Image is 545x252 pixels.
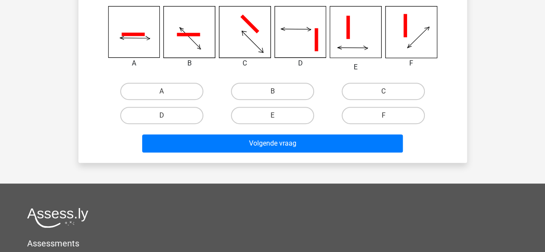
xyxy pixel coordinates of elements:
label: A [120,83,203,100]
div: D [268,58,333,68]
button: Volgende vraag [142,134,403,152]
label: C [342,83,425,100]
label: D [120,107,203,124]
label: F [342,107,425,124]
label: E [231,107,314,124]
div: B [157,58,222,68]
div: C [212,58,277,68]
div: A [102,58,167,68]
h5: Assessments [27,238,518,249]
label: B [231,83,314,100]
div: F [379,58,444,68]
div: E [323,62,388,72]
img: Assessly logo [27,208,88,228]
